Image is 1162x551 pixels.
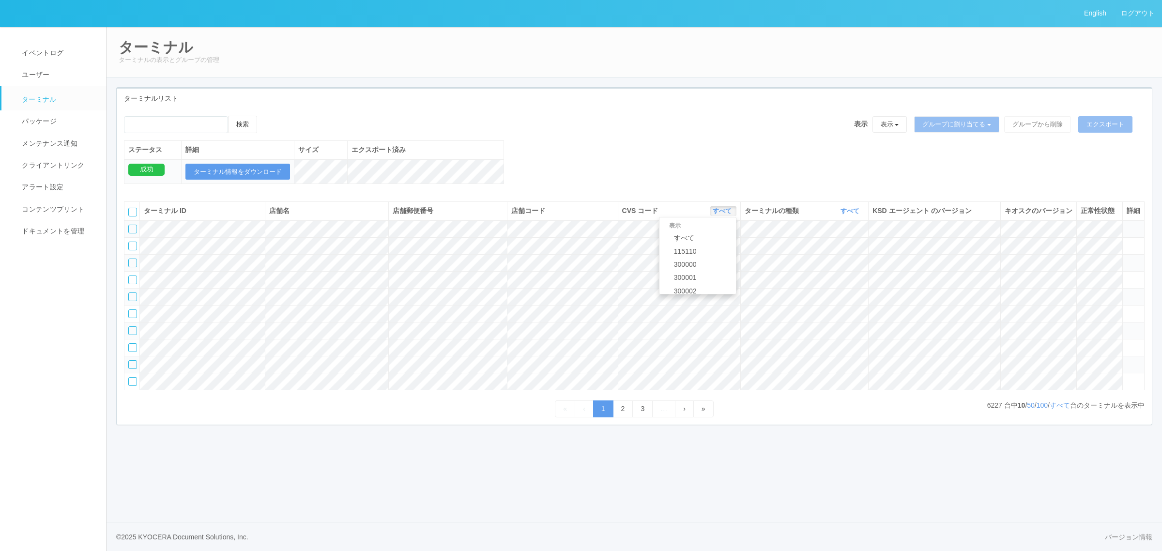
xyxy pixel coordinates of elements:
span: © 2025 KYOCERA Document Solutions, Inc. [116,533,248,541]
p: ターミナルの表示とグループの管理 [119,55,1150,65]
a: アラート設定 [1,176,115,198]
button: エクスポート [1078,116,1132,133]
a: ドキュメントを管理 [1,220,115,242]
span: 300000 [669,260,697,268]
span: CVS コード [622,206,661,216]
a: メンテナンス通知 [1,133,115,154]
span: 店舗郵便番号 [393,207,433,214]
span: 115110 [669,247,697,255]
button: 検索 [228,116,257,133]
span: キオスクのバージョン [1005,207,1072,214]
button: すべて [710,206,736,216]
p: 台中 / / / 台のターミナルを表示中 [987,400,1145,411]
a: ターミナル [1,86,115,110]
div: エクスポート済み [352,145,500,155]
li: 表示 [659,220,736,231]
span: 店舗名 [269,207,290,214]
a: Last [693,400,714,417]
a: バージョン情報 [1105,532,1152,542]
span: コンテンツプリント [19,205,84,213]
span: ユーザー [19,71,49,78]
span: 6227 [987,401,1004,409]
button: 表示 [872,116,907,133]
button: グループから削除 [1004,116,1071,133]
button: ターミナル情報をダウンロード [185,164,290,180]
a: すべて [841,207,862,214]
span: メンテナンス通知 [19,139,77,147]
span: Next [683,405,686,413]
div: ターミナル ID [144,206,261,216]
span: ドキュメントを管理 [19,227,84,235]
a: 3 [632,400,653,417]
div: ステータス [128,145,177,155]
span: 表示 [854,119,868,129]
span: ターミナルの種類 [745,206,801,216]
span: Last [702,405,705,413]
div: 詳細 [185,145,290,155]
a: 1 [593,400,613,417]
span: 正常性状態 [1081,207,1115,214]
h2: ターミナル [119,39,1150,55]
span: 店舗コード [511,207,545,214]
a: クライアントリンク [1,154,115,176]
span: 10 [1018,401,1025,409]
span: イベントログ [19,49,63,57]
span: アラート設定 [19,183,63,191]
button: すべて [838,206,864,216]
ul: すべて [659,217,736,294]
a: Next [675,400,694,417]
a: すべて [713,207,734,214]
span: パッケージ [19,117,57,125]
a: 100 [1037,401,1048,409]
a: パッケージ [1,110,115,132]
button: グループに割り当てる [914,116,999,133]
div: 成功 [128,164,165,176]
a: コンテンツプリント [1,199,115,220]
a: ユーザー [1,64,115,86]
span: KSD エージェント のバージョン [872,207,972,214]
span: すべて [669,234,694,242]
span: 300002 [669,287,697,295]
div: サイズ [298,145,343,155]
a: すべて [1050,401,1070,409]
div: 詳細 [1127,206,1140,216]
a: イベントログ [1,42,115,64]
div: ターミナルリスト [117,89,1152,108]
span: ターミナル [19,95,57,103]
a: 50 [1027,401,1035,409]
span: クライアントリンク [19,161,84,169]
a: 2 [613,400,633,417]
span: 300001 [669,274,697,281]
